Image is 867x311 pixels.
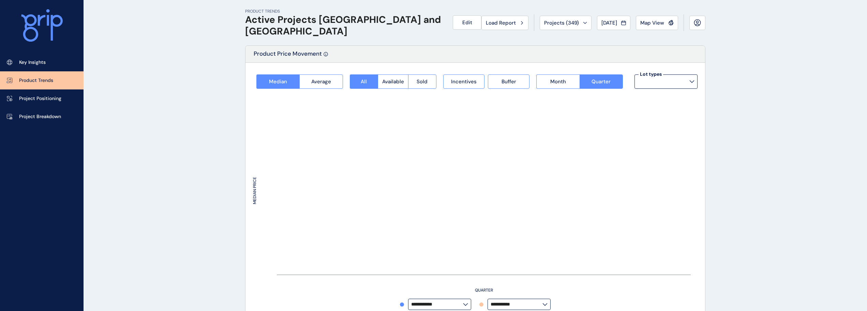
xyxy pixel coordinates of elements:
[19,77,53,84] p: Product Trends
[580,74,623,89] button: Quarter
[636,16,678,30] button: Map View
[408,74,436,89] button: Sold
[486,19,516,26] span: Load Report
[453,15,481,30] button: Edit
[299,74,343,89] button: Average
[378,74,408,89] button: Available
[639,71,663,78] label: Lot types
[550,78,566,85] span: Month
[536,74,579,89] button: Month
[245,14,445,37] h1: Active Projects [GEOGRAPHIC_DATA] and [GEOGRAPHIC_DATA]
[451,78,477,85] span: Incentives
[19,95,61,102] p: Project Positioning
[502,78,516,85] span: Buffer
[597,16,630,30] button: [DATE]
[544,19,579,26] span: Projects ( 349 )
[443,74,485,89] button: Incentives
[254,50,322,62] p: Product Price Movement
[540,16,592,30] button: Projects (349)
[252,177,257,204] text: MEDIAN PRICE
[640,19,664,26] span: Map View
[256,74,299,89] button: Median
[462,19,472,26] span: Edit
[481,16,528,30] button: Load Report
[269,78,287,85] span: Median
[19,113,61,120] p: Project Breakdown
[361,78,367,85] span: All
[311,78,331,85] span: Average
[245,9,445,14] p: PRODUCT TRENDS
[350,74,378,89] button: All
[417,78,428,85] span: Sold
[382,78,404,85] span: Available
[475,287,493,293] text: QUARTER
[592,78,611,85] span: Quarter
[601,19,617,26] span: [DATE]
[488,74,529,89] button: Buffer
[19,59,46,66] p: Key Insights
